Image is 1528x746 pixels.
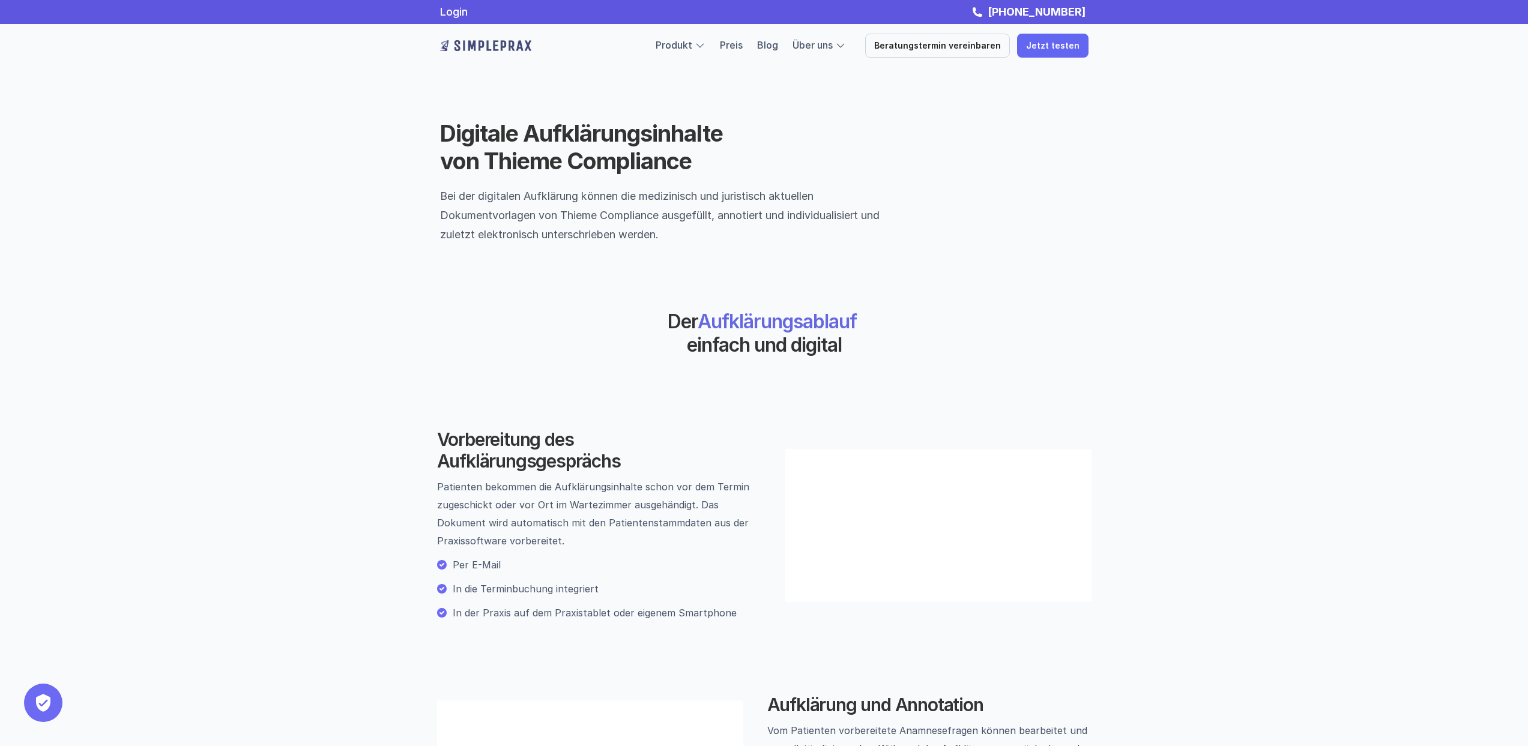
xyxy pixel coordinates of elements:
p: Jetzt testen [1026,41,1080,51]
a: Login [440,5,468,18]
a: [PHONE_NUMBER] [985,5,1089,18]
p: Bei der digitalen Aufklärung können die medizinisch und juristisch aktuellen Dokumentvorlagen von... [440,187,894,244]
a: Über uns [793,39,833,51]
p: Patienten bekommen die Aufklärungsinhalte schon vor dem Termin zugeschickt oder vor Ort im Wartez... [437,478,761,550]
span: Aufklärungsablauf [698,310,857,333]
p: Beratungstermin vereinbaren [874,41,1001,51]
a: Beratungstermin vereinbaren [865,34,1010,58]
p: Per E-Mail [453,556,761,574]
h1: Digitale Aufklärungsinhalte von Thieme Compliance [440,120,740,175]
p: In die Terminbuchung integriert [453,580,761,598]
h3: Aufklärung und Annotation [767,694,1092,715]
h3: Vorbereitung des Aufklärungsgesprächs [437,429,761,472]
p: In der Praxis auf dem Praxistablet oder eigenem Smartphone [453,604,761,622]
a: Preis [720,39,743,51]
h2: Der einfach und digital [569,310,959,356]
strong: [PHONE_NUMBER] [988,5,1086,18]
a: Blog [757,39,778,51]
a: Produkt [656,39,692,51]
a: Jetzt testen [1017,34,1089,58]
